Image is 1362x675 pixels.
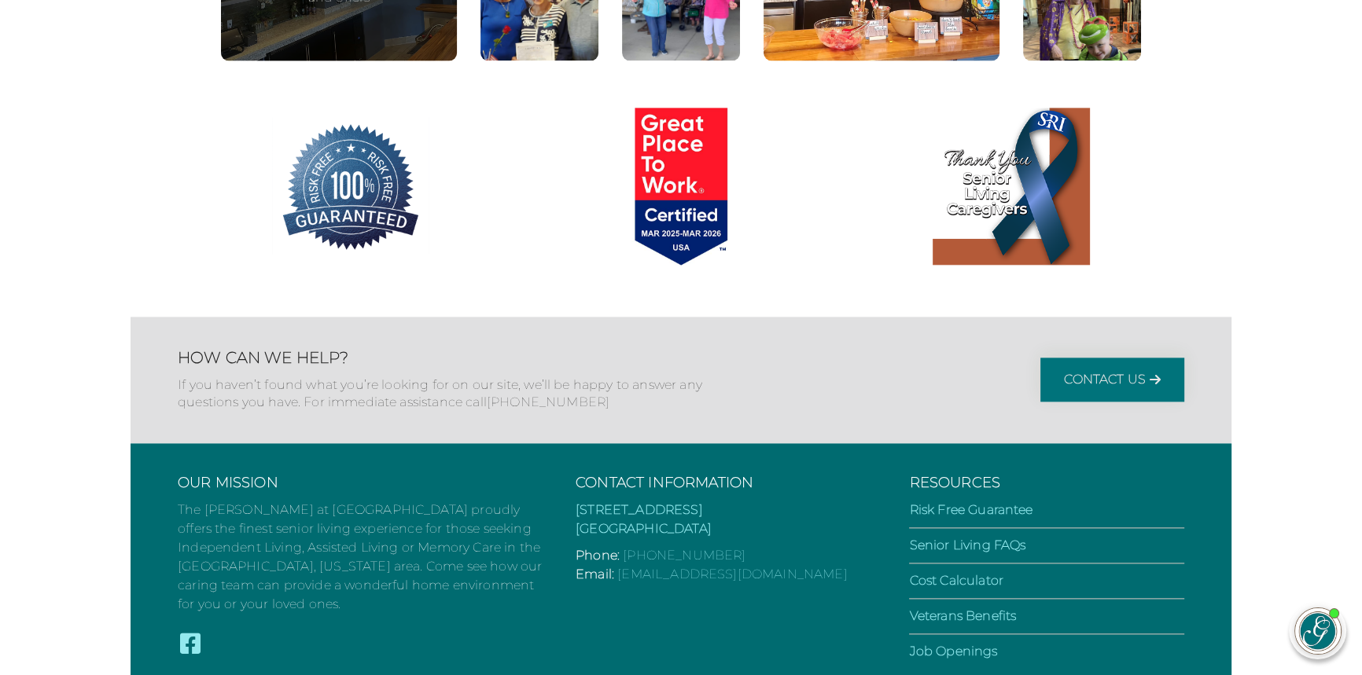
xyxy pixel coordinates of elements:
[178,501,544,614] p: The [PERSON_NAME] at [GEOGRAPHIC_DATA] proudly offers the finest senior living experience for tho...
[178,376,712,412] p: If you haven’t found what you’re looking for on our site, we’ll be happy to answer any questions ...
[933,108,1090,265] img: Thank You Senior Living Caregivers
[909,502,1033,517] a: Risk Free Guarantee
[576,548,620,563] span: Phone:
[909,644,997,658] a: Job Openings
[178,348,712,367] h2: How Can We Help?
[909,537,1025,552] a: Senior Living FAQs
[602,108,760,265] img: Great Place to Work
[1295,608,1341,654] img: avatar
[623,548,745,563] a: [PHONE_NUMBER]
[576,502,712,536] a: [STREET_ADDRESS][GEOGRAPHIC_DATA]
[516,108,846,270] a: Great Place to Work
[186,108,516,270] a: 100% Risk Free Guarantee
[576,475,878,492] h3: Contact Information
[846,108,1176,270] a: Thank You Senior Living Caregivers
[1040,358,1184,402] a: Contact Us
[576,567,614,581] span: Email:
[617,567,847,581] a: [EMAIL_ADDRESS][DOMAIN_NAME]
[178,475,544,492] h3: Our Mission
[909,475,1184,492] h3: Resources
[487,394,609,409] a: [PHONE_NUMBER]
[909,608,1016,623] a: Veterans Benefits
[909,573,1003,588] a: Cost Calculator
[272,108,429,265] img: 100% Risk Free Guarantee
